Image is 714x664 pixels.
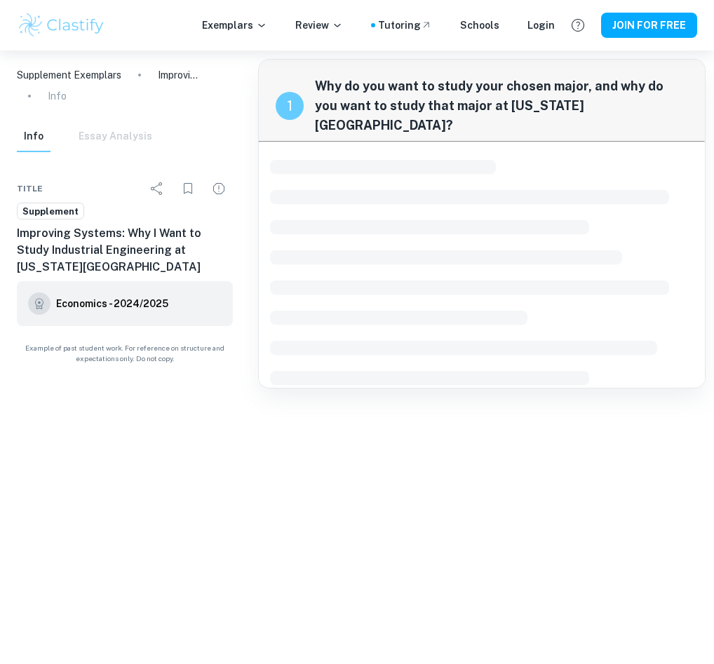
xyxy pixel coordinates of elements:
div: Share [143,175,171,203]
span: Example of past student work. For reference on structure and expectations only. Do not copy. [17,343,233,364]
img: Clastify logo [17,11,106,39]
a: Schools [460,18,499,33]
p: Info [48,88,67,104]
div: Bookmark [174,175,202,203]
h6: Improving Systems: Why I Want to Study Industrial Engineering at [US_STATE][GEOGRAPHIC_DATA] [17,225,233,276]
span: Supplement [18,205,83,219]
a: Economics - 2024/2025 [56,292,168,315]
button: Help and Feedback [566,13,590,37]
button: JOIN FOR FREE [601,13,697,38]
span: Title [17,182,43,195]
span: Why do you want to study your chosen major, and why do you want to study that major at [US_STATE]... [315,76,688,135]
div: Report issue [205,175,233,203]
h6: Economics - 2024/2025 [56,296,168,311]
div: recipe [276,92,304,120]
a: Tutoring [378,18,432,33]
a: Supplement Exemplars [17,67,121,83]
p: Exemplars [202,18,267,33]
a: Login [527,18,555,33]
a: Supplement [17,203,84,220]
button: Info [17,121,50,152]
p: Review [295,18,343,33]
p: Improving Systems: Why I Want to Study Industrial Engineering at [US_STATE][GEOGRAPHIC_DATA] [158,67,203,83]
